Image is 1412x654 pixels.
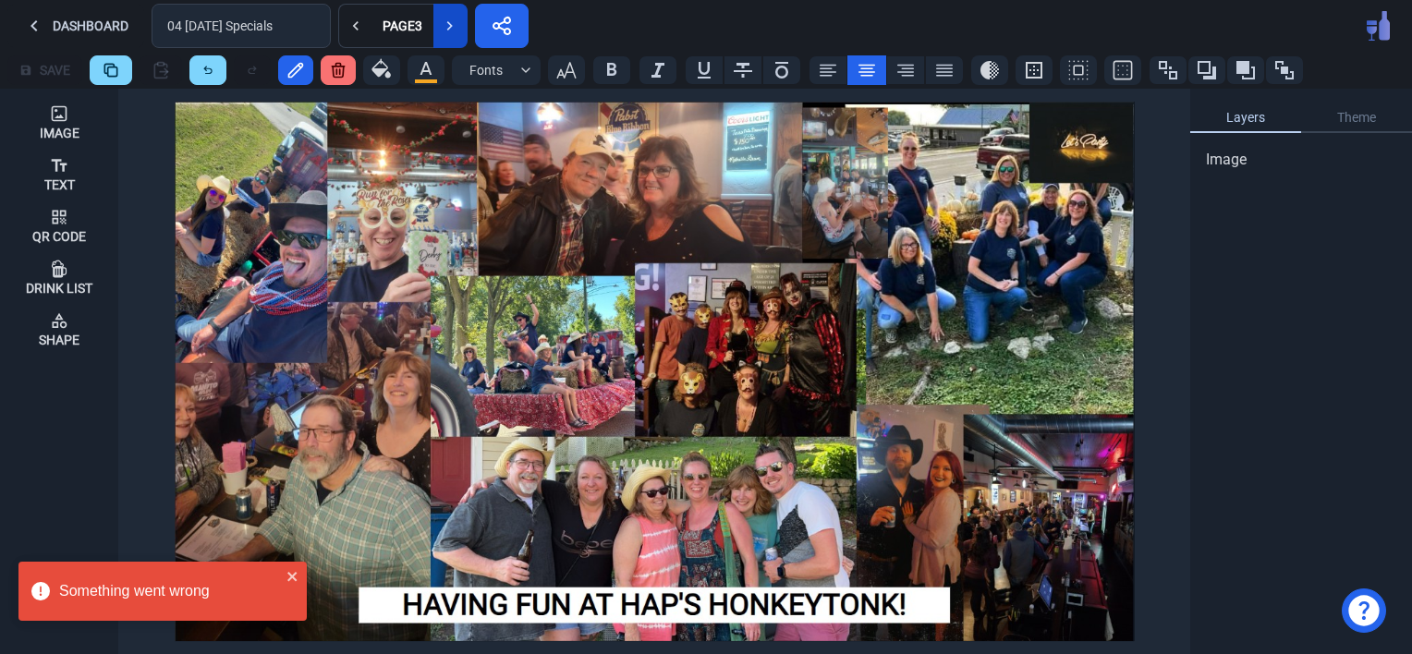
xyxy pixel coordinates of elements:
[32,230,86,243] div: Qr Code
[59,580,281,602] div: Something went wrong
[1190,103,1301,133] a: Layers
[459,61,513,80] div: Fonts
[7,303,111,355] button: Shape
[39,333,79,346] div: Shape
[371,4,433,48] button: Page3
[7,96,111,148] button: Image
[26,282,92,295] div: Drink List
[1206,149,1247,171] span: Image
[1301,103,1412,133] a: Theme
[7,251,111,303] button: Drink List
[7,200,111,251] button: Qr Code
[7,148,111,200] button: Text
[286,569,299,584] button: close
[40,127,79,139] div: Image
[1367,11,1390,41] img: Pub Menu
[379,19,426,32] div: Page 3
[452,55,541,85] button: Fonts
[44,178,75,191] div: Text
[7,4,144,48] button: Dashboard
